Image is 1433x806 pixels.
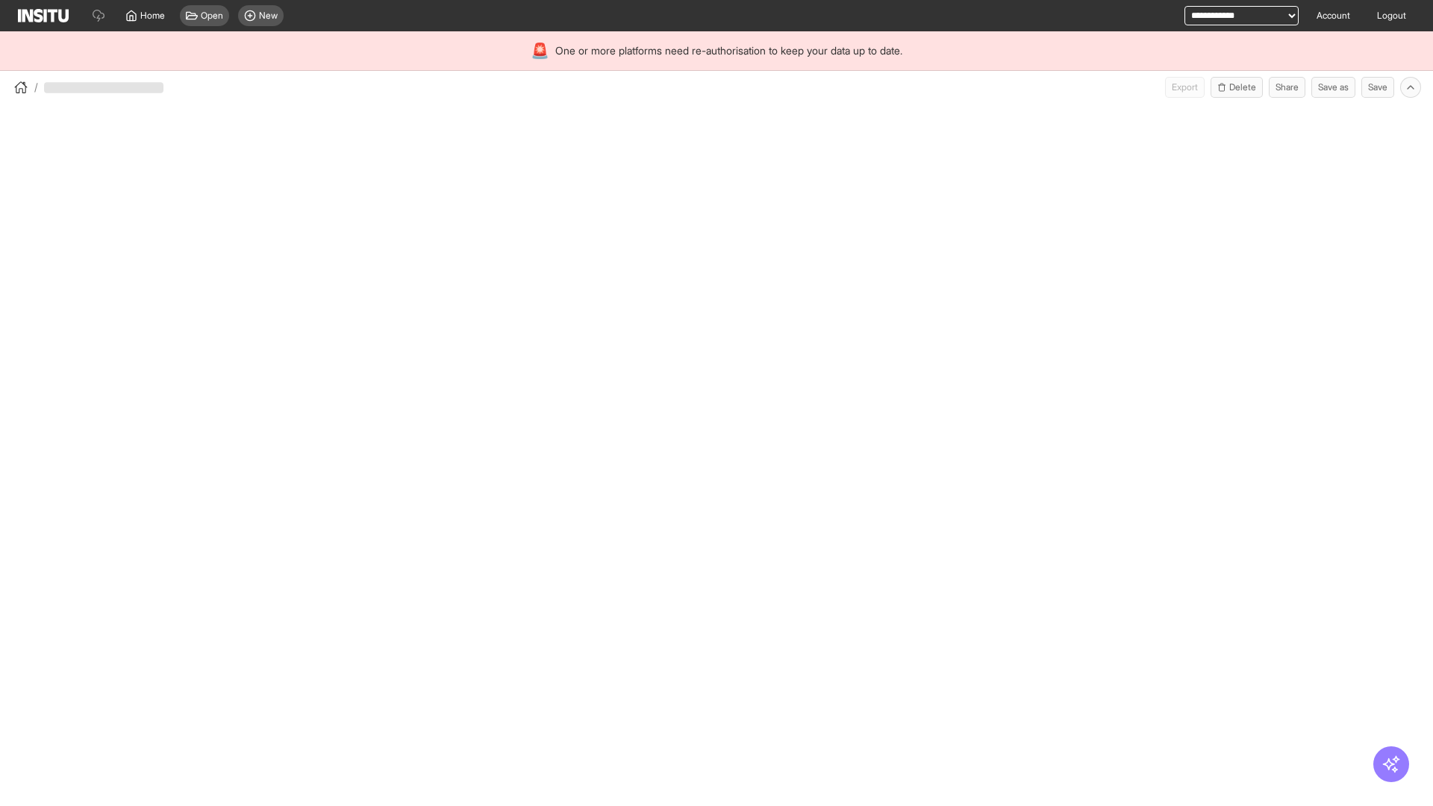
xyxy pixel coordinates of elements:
[18,9,69,22] img: Logo
[140,10,165,22] span: Home
[1361,77,1394,98] button: Save
[1165,77,1205,98] button: Export
[1311,77,1355,98] button: Save as
[1211,77,1263,98] button: Delete
[12,78,38,96] button: /
[1165,77,1205,98] span: Can currently only export from Insights reports.
[555,43,902,58] span: One or more platforms need re-authorisation to keep your data up to date.
[34,80,38,95] span: /
[201,10,223,22] span: Open
[531,40,549,61] div: 🚨
[1269,77,1305,98] button: Share
[259,10,278,22] span: New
